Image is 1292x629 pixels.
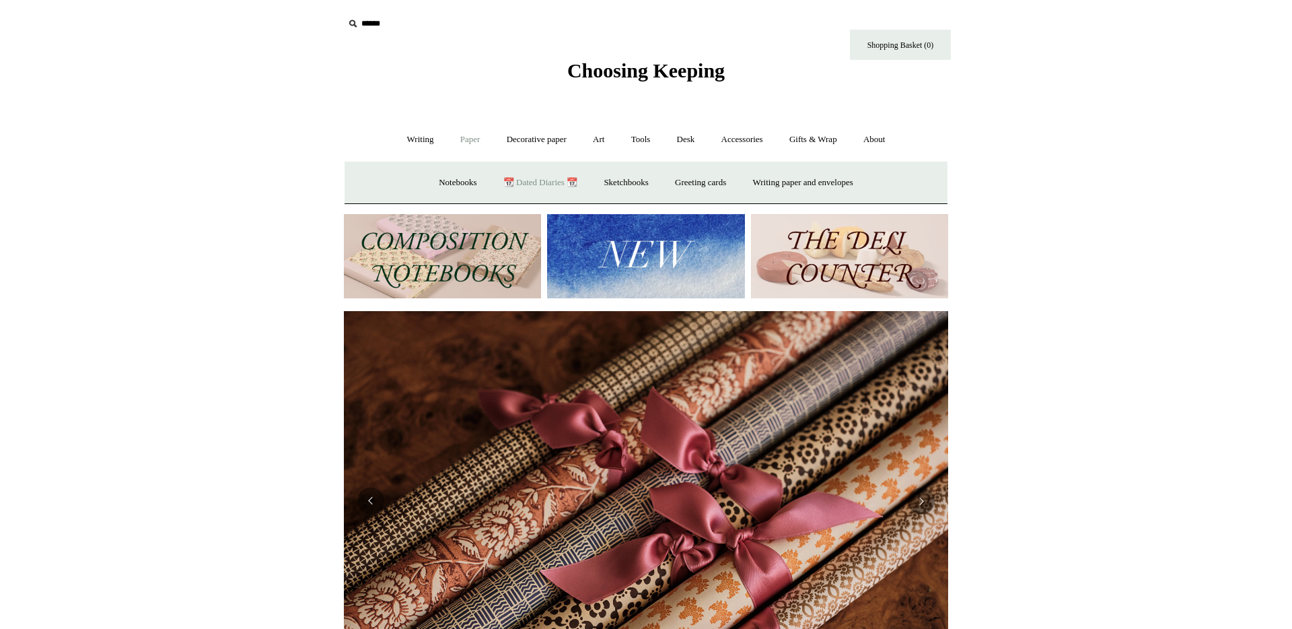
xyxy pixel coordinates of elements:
[427,165,489,201] a: Notebooks
[448,122,493,158] a: Paper
[751,214,948,298] img: The Deli Counter
[850,30,951,60] a: Shopping Basket (0)
[344,214,541,298] img: 202302 Composition ledgers.jpg__PID:69722ee6-fa44-49dd-a067-31375e5d54ec
[591,165,660,201] a: Sketchbooks
[777,122,849,158] a: Gifts & Wrap
[567,59,725,81] span: Choosing Keeping
[547,214,744,298] img: New.jpg__PID:f73bdf93-380a-4a35-bcfe-7823039498e1
[491,165,589,201] a: 📆 Dated Diaries 📆
[851,122,898,158] a: About
[741,165,865,201] a: Writing paper and envelopes
[357,488,384,515] button: Previous
[619,122,663,158] a: Tools
[395,122,446,158] a: Writing
[665,122,707,158] a: Desk
[663,165,738,201] a: Greeting cards
[495,122,579,158] a: Decorative paper
[567,70,725,79] a: Choosing Keeping
[908,488,935,515] button: Next
[581,122,616,158] a: Art
[709,122,775,158] a: Accessories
